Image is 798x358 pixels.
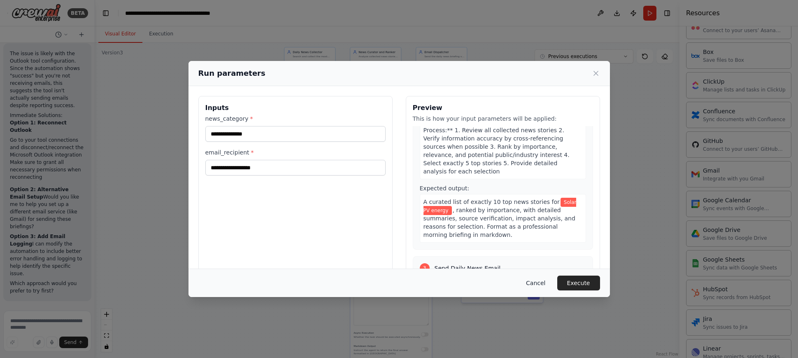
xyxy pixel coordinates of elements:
button: Cancel [519,276,552,290]
span: . Apply these criteria for ranking: - Metric variations of 25% or more in key industry indicators... [423,61,579,175]
p: This is how your input parameters will be applied: [413,115,593,123]
span: Variable: news_category [423,198,577,215]
span: Send Daily News Email [435,264,501,272]
span: A curated list of exactly 10 top news stories for [423,199,560,205]
button: Execute [557,276,600,290]
label: news_category [205,115,386,123]
h2: Run parameters [198,68,265,79]
div: 3 [420,263,430,273]
h3: Preview [413,103,593,113]
h3: Inputs [205,103,386,113]
span: , ranked by importance, with detailed summaries, source verification, impact analysis, and reason... [423,207,575,238]
span: Expected output: [420,185,470,192]
label: email_recipient [205,148,386,157]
